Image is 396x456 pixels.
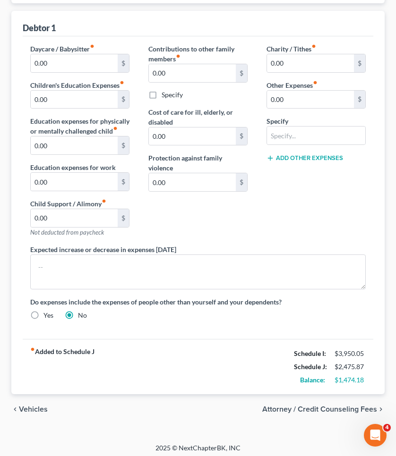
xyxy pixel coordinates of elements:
div: $ [118,209,129,227]
input: -- [31,209,118,227]
input: -- [149,64,236,82]
i: fiber_manual_record [311,44,316,49]
span: Vehicles [19,405,48,413]
i: fiber_manual_record [90,44,95,49]
div: $ [236,64,247,82]
div: $ [118,54,129,72]
i: fiber_manual_record [30,347,35,352]
input: -- [149,173,236,191]
div: $3,950.05 [335,349,366,358]
i: fiber_manual_record [120,80,124,85]
strong: Added to Schedule J [30,347,95,387]
label: Yes [43,311,53,320]
label: No [78,311,87,320]
span: Not deducted from paycheck [30,228,104,236]
i: fiber_manual_record [113,126,118,131]
input: -- [267,54,354,72]
label: Daycare / Babysitter [30,44,95,54]
label: Expected increase or decrease in expenses [DATE] [30,245,176,254]
div: $ [354,54,365,72]
label: Children's Education Expenses [30,80,124,90]
label: Do expenses include the expenses of people other than yourself and your dependents? [30,297,366,307]
input: -- [31,91,118,109]
div: $ [236,173,247,191]
label: Other Expenses [267,80,318,90]
div: $ [236,127,247,145]
label: Charity / Tithes [267,44,316,54]
i: fiber_manual_record [313,80,318,85]
input: -- [267,91,354,109]
label: Education expenses for physically or mentally challenged child [30,116,129,136]
span: Attorney / Credit Counseling Fees [262,405,377,413]
strong: Balance: [300,376,325,384]
label: Cost of care for ill, elderly, or disabled [148,107,248,127]
i: chevron_right [377,405,385,413]
button: Attorney / Credit Counseling Fees chevron_right [262,405,385,413]
label: Protection against family violence [148,153,248,173]
i: fiber_manual_record [102,199,106,203]
div: Debtor 1 [23,22,56,34]
input: -- [149,127,236,145]
i: chevron_left [11,405,19,413]
i: fiber_manual_record [176,54,181,59]
strong: Schedule J: [294,363,327,371]
label: Specify [267,116,288,126]
input: -- [31,54,118,72]
input: -- [31,173,118,191]
div: $ [118,136,129,154]
div: $1,474.18 [335,375,366,385]
div: $2,475.87 [335,362,366,372]
div: $ [118,173,129,191]
label: Education expenses for work [30,162,116,172]
label: Specify [162,90,183,100]
label: Contributions to other family members [148,44,248,64]
span: 4 [383,424,391,431]
input: -- [31,136,118,154]
iframe: Intercom live chat [364,424,387,447]
button: chevron_left Vehicles [11,405,48,413]
label: Child Support / Alimony [30,199,106,209]
input: Specify... [267,127,365,144]
div: $ [118,91,129,109]
strong: Schedule I: [294,349,326,357]
div: $ [354,91,365,109]
button: Add Other Expenses [267,154,343,162]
